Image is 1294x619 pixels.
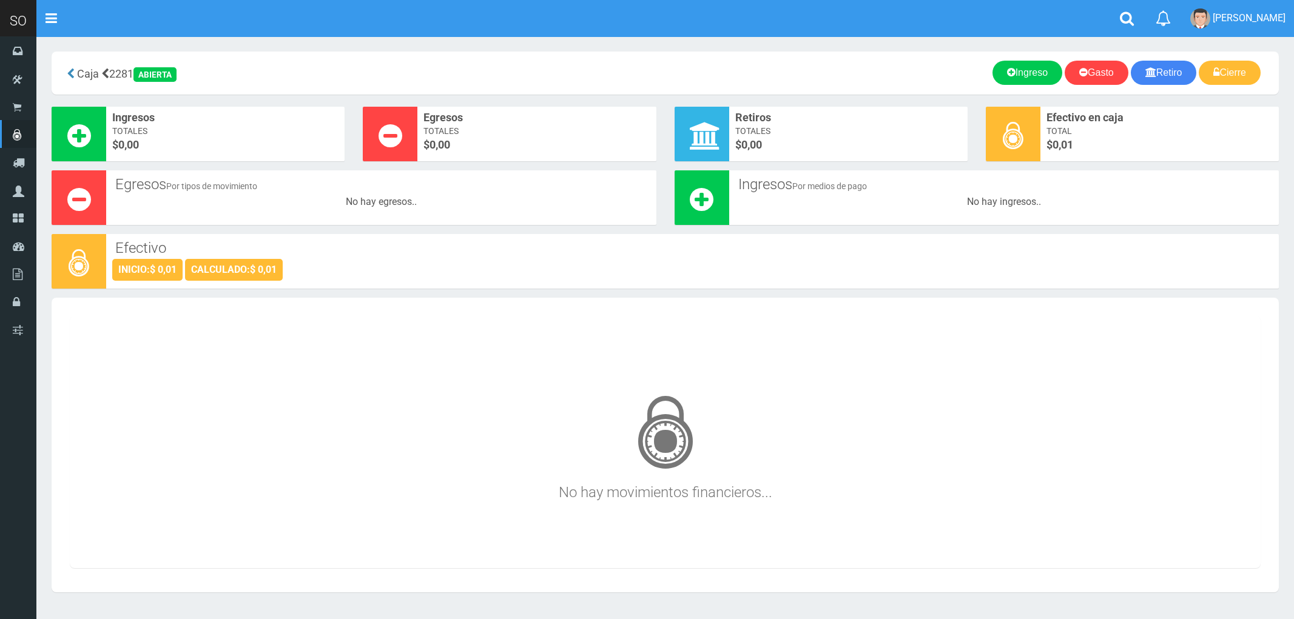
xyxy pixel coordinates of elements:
h3: Ingresos [738,176,1270,192]
a: Gasto [1065,61,1128,85]
div: CALCULADO: [185,259,283,281]
a: Cierre [1199,61,1261,85]
span: $ [735,137,962,153]
img: User Image [1190,8,1210,28]
h3: Efectivo [115,240,1270,256]
small: Por medios de pago [792,181,867,191]
a: Ingreso [992,61,1062,85]
span: Ingresos [112,110,339,125]
span: Totales [423,125,650,137]
div: 2281 [61,61,463,85]
span: Caja [77,67,99,80]
span: 0,01 [1053,138,1073,151]
div: ABIERTA [133,67,177,82]
span: Totales [735,125,962,137]
span: Retiros [735,110,962,125]
h3: Egresos [115,176,647,192]
span: Totales [112,125,339,137]
span: $ [423,137,650,153]
span: [PERSON_NAME] [1213,12,1286,24]
small: Por tipos de movimiento [166,181,257,191]
span: Efectivo en caja [1046,110,1273,125]
span: Egresos [423,110,650,125]
font: 0,00 [430,138,450,151]
font: 0,00 [741,138,762,151]
h3: No hay movimientos financieros... [76,380,1255,500]
strong: $ 0,01 [150,264,177,275]
span: Total [1046,125,1273,137]
span: $ [112,137,339,153]
div: INICIO: [112,259,183,281]
font: 0,00 [118,138,139,151]
strong: $ 0,01 [250,264,277,275]
a: Retiro [1131,61,1197,85]
div: No hay ingresos.. [735,195,1273,209]
div: No hay egresos.. [112,195,650,209]
span: $ [1046,137,1273,153]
